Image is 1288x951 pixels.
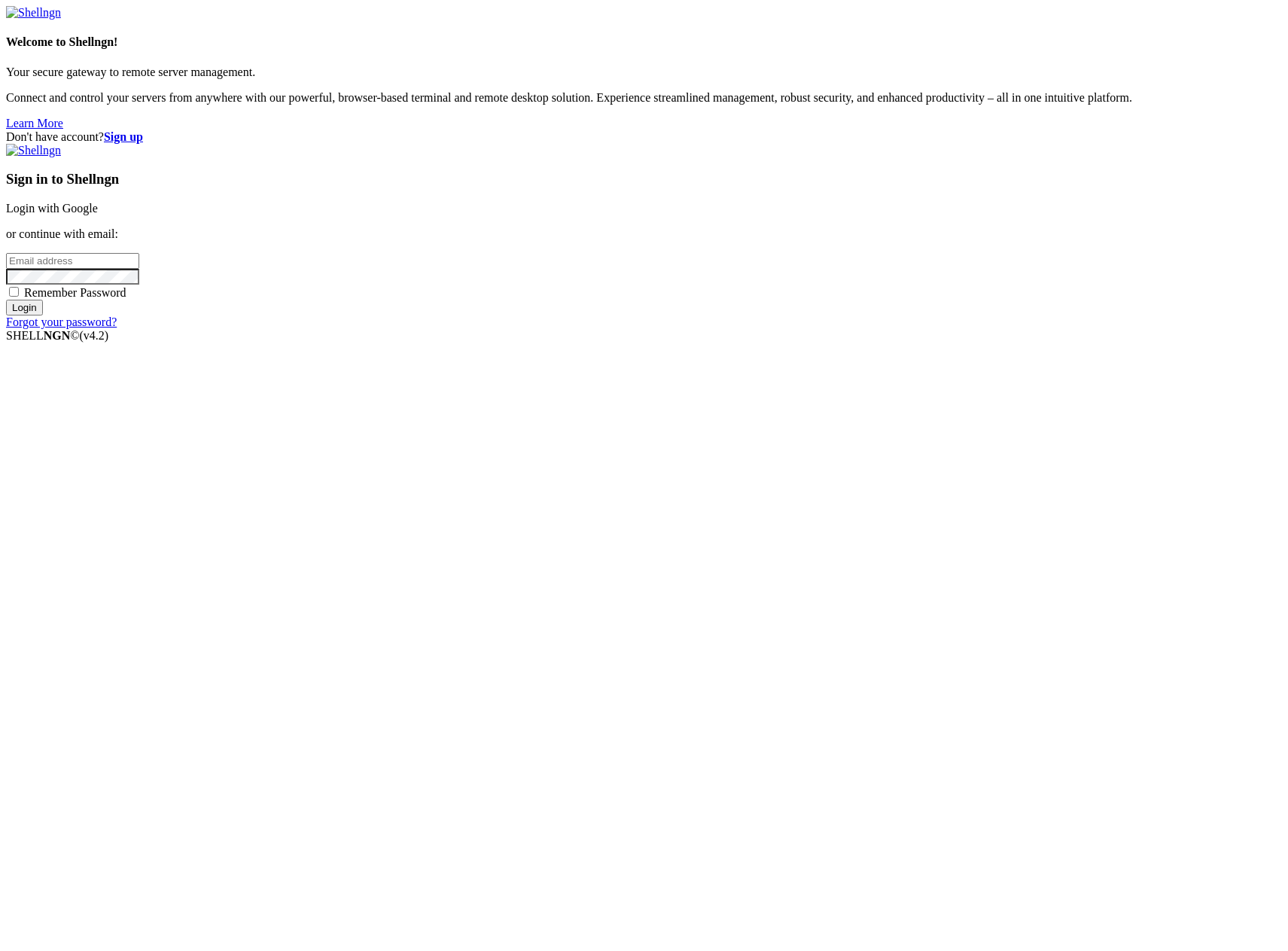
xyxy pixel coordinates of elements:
a: Login with Google [6,202,98,215]
input: Login [6,300,43,315]
p: Connect and control your servers from anywhere with our powerful, browser-based terminal and remo... [6,91,1282,105]
a: Forgot your password? [6,315,117,328]
img: Shellngn [6,144,61,157]
img: Shellngn [6,6,61,20]
span: SHELL © [6,329,108,342]
p: Your secure gateway to remote server management. [6,66,1282,79]
input: Remember Password [9,287,19,297]
h3: Sign in to Shellngn [6,171,1282,187]
input: Email address [6,253,139,269]
h4: Welcome to Shellngn! [6,35,1282,49]
span: Remember Password [24,286,126,299]
div: Don't have account? [6,130,1282,144]
b: NGN [44,329,71,342]
a: Sign up [104,130,143,143]
p: or continue with email: [6,227,1282,241]
a: Learn More [6,117,63,130]
span: 4.2.0 [80,329,109,342]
